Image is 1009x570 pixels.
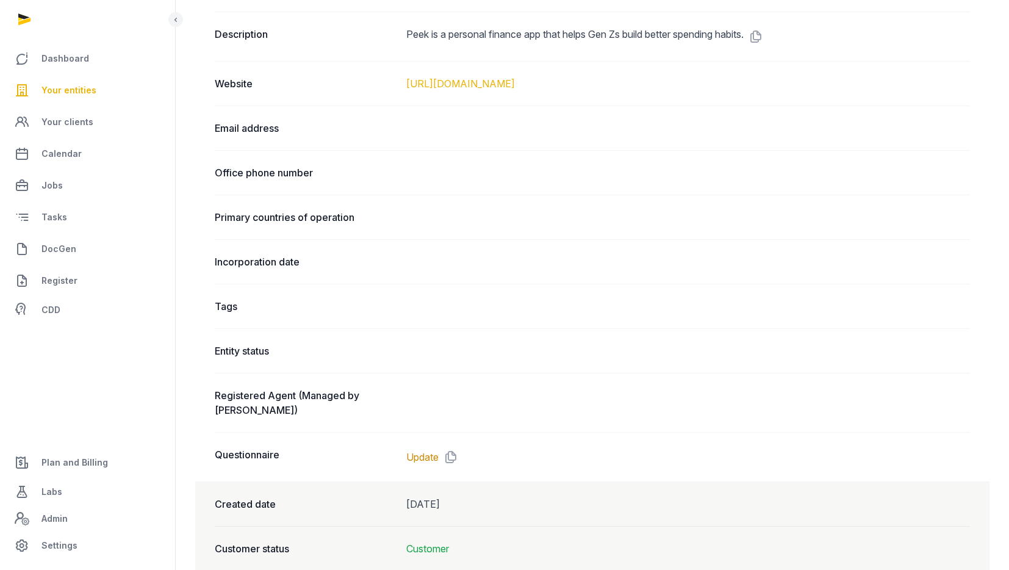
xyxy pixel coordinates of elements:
a: Settings [10,531,165,560]
a: Labs [10,477,165,507]
dd: [DATE] [406,497,971,511]
dt: Office phone number [215,165,397,180]
span: DocGen [41,242,76,256]
a: Your entities [10,76,165,105]
a: Calendar [10,139,165,168]
span: Labs [41,485,62,499]
span: Dashboard [41,51,89,66]
span: Calendar [41,146,82,161]
span: Settings [41,538,77,553]
dt: Questionnaire [215,447,397,467]
span: Register [41,273,77,288]
a: Update [406,450,439,464]
span: Your entities [41,83,96,98]
a: Tasks [10,203,165,232]
span: Jobs [41,178,63,193]
dd: Customer [406,541,971,556]
dt: Incorporation date [215,254,397,269]
dt: Registered Agent (Managed by [PERSON_NAME]) [215,388,397,417]
span: CDD [41,303,60,317]
a: DocGen [10,234,165,264]
a: CDD [10,298,165,322]
dt: Email address [215,121,397,135]
span: Tasks [41,210,67,225]
dt: Customer status [215,541,397,556]
dd: Peek is a personal finance app that helps Gen Zs build better spending habits. [406,27,971,46]
dt: Description [215,27,397,46]
span: Admin [41,511,68,526]
span: Plan and Billing [41,455,108,470]
a: Your clients [10,107,165,137]
dt: Primary countries of operation [215,210,397,225]
a: [URL][DOMAIN_NAME] [406,78,515,90]
a: Register [10,266,165,295]
a: Admin [10,507,165,531]
dt: Entity status [215,344,397,358]
a: Plan and Billing [10,448,165,477]
dt: Created date [215,497,397,511]
a: Dashboard [10,44,165,73]
dt: Tags [215,299,397,314]
a: Jobs [10,171,165,200]
dt: Website [215,76,397,91]
span: Your clients [41,115,93,129]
